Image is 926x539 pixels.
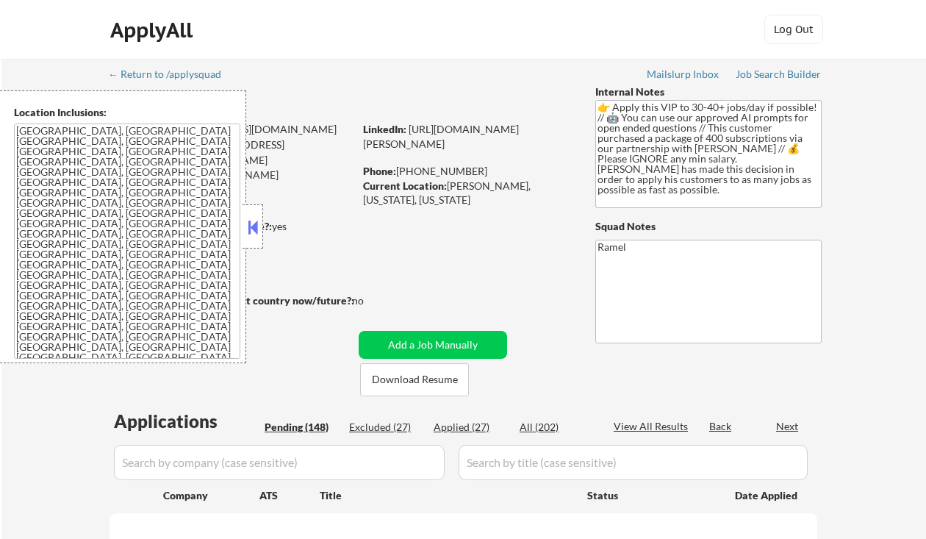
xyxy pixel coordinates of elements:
div: Pending (148) [265,420,338,435]
div: Company [163,488,259,503]
a: Mailslurp Inbox [647,68,720,83]
button: Log Out [764,15,823,44]
strong: Current Location: [363,179,447,192]
div: Internal Notes [595,85,822,99]
div: [PHONE_NUMBER] [363,164,571,179]
input: Search by company (case sensitive) [114,445,445,480]
div: Applied (27) [434,420,507,435]
div: ATS [259,488,320,503]
input: Search by title (case sensitive) [459,445,808,480]
div: All (202) [520,420,593,435]
div: [PERSON_NAME], [US_STATE], [US_STATE] [363,179,571,207]
strong: LinkedIn: [363,123,406,135]
div: no [352,293,394,308]
div: Applications [114,413,259,430]
div: Excluded (27) [349,420,423,435]
div: Mailslurp Inbox [647,69,720,79]
div: Date Applied [735,488,800,503]
div: Job Search Builder [736,69,822,79]
button: Download Resume [360,363,469,396]
div: Title [320,488,573,503]
div: Status [587,482,714,508]
div: Location Inclusions: [14,105,240,120]
a: [URL][DOMAIN_NAME][PERSON_NAME] [363,123,519,150]
a: Job Search Builder [736,68,822,83]
button: Add a Job Manually [359,331,507,359]
div: Back [709,419,733,434]
div: Squad Notes [595,219,822,234]
div: ApplyAll [110,18,197,43]
div: Next [776,419,800,434]
div: ← Return to /applysquad [108,69,235,79]
strong: Phone: [363,165,396,177]
div: View All Results [614,419,692,434]
a: ← Return to /applysquad [108,68,235,83]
